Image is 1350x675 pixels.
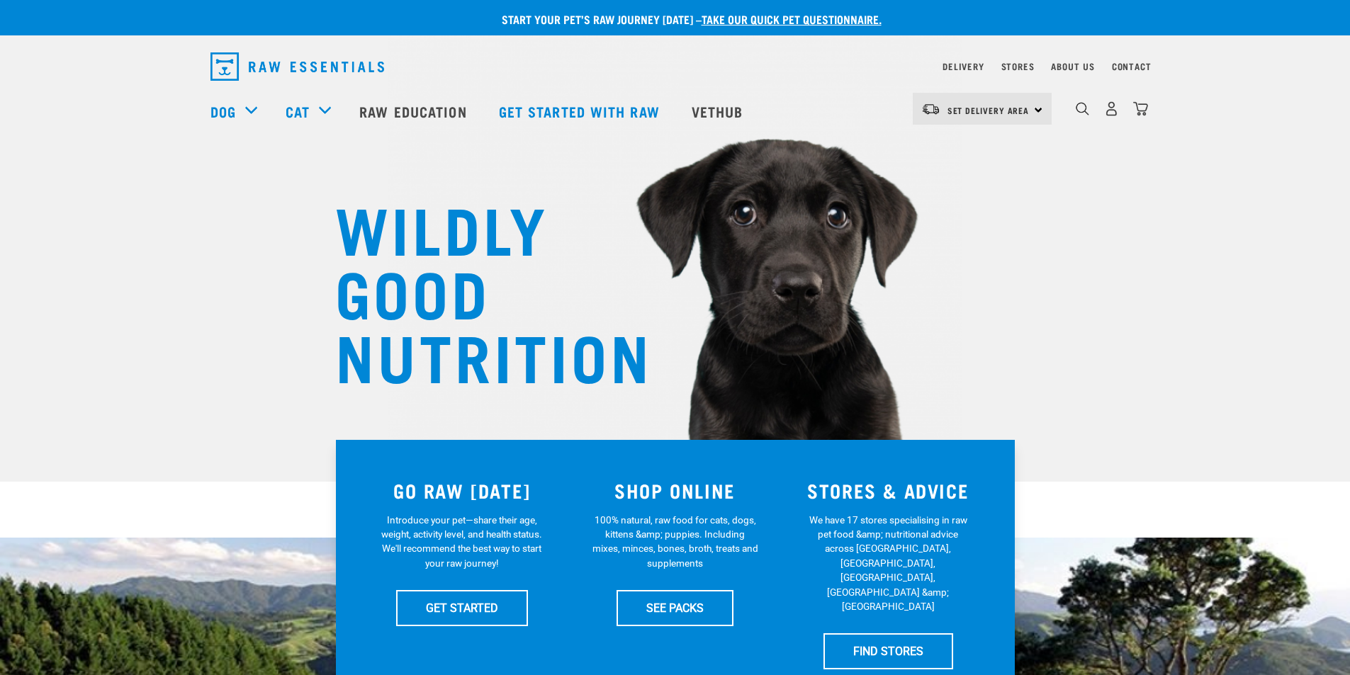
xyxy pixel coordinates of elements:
[677,83,761,140] a: Vethub
[485,83,677,140] a: Get started with Raw
[617,590,733,625] a: SEE PACKS
[199,47,1152,86] nav: dropdown navigation
[947,108,1030,113] span: Set Delivery Area
[823,633,953,669] a: FIND STORES
[943,64,984,69] a: Delivery
[210,52,384,81] img: Raw Essentials Logo
[1001,64,1035,69] a: Stores
[1112,64,1152,69] a: Contact
[378,513,545,571] p: Introduce your pet—share their age, weight, activity level, and health status. We'll recommend th...
[1051,64,1094,69] a: About Us
[345,83,484,140] a: Raw Education
[592,513,758,571] p: 100% natural, raw food for cats, dogs, kittens &amp; puppies. Including mixes, minces, bones, bro...
[805,513,972,614] p: We have 17 stores specialising in raw pet food &amp; nutritional advice across [GEOGRAPHIC_DATA],...
[577,480,773,501] h3: SHOP ONLINE
[1076,102,1089,115] img: home-icon-1@2x.png
[364,480,561,501] h3: GO RAW [DATE]
[286,101,310,122] a: Cat
[396,590,528,625] a: GET STARTED
[335,195,619,386] h1: WILDLY GOOD NUTRITION
[1133,101,1148,116] img: home-icon@2x.png
[921,103,940,115] img: van-moving.png
[702,16,882,22] a: take our quick pet questionnaire.
[1104,101,1119,116] img: user.png
[790,480,986,501] h3: STORES & ADVICE
[210,101,236,122] a: Dog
